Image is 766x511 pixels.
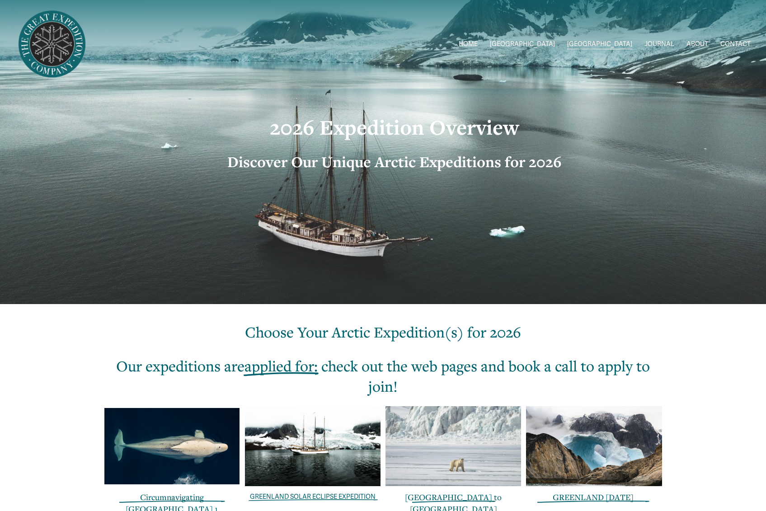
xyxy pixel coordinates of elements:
[270,113,519,141] strong: 2026 Expedition Overview
[227,152,562,172] strong: Discover Our Unique Arctic Expeditions for 2026
[15,8,89,81] img: Arctic Expeditions
[686,38,708,51] a: ABOUT
[490,38,555,51] a: folder dropdown
[490,38,555,50] span: [GEOGRAPHIC_DATA]
[250,493,376,501] a: GREENLAND SOLAR ECLIPSE EXPEDITION
[553,492,634,502] a: GREENLAND [DATE]
[244,356,314,375] span: applied for
[567,38,632,51] a: folder dropdown
[644,38,674,51] a: JOURNAL
[104,356,662,396] h2: Our expeditions are : check out the web pages and book a call to apply to join!
[567,38,632,50] span: [GEOGRAPHIC_DATA]
[720,38,751,51] a: CONTACT
[104,322,662,342] h2: Choose Your Arctic Expedition(s) for 2026
[459,38,478,51] a: HOME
